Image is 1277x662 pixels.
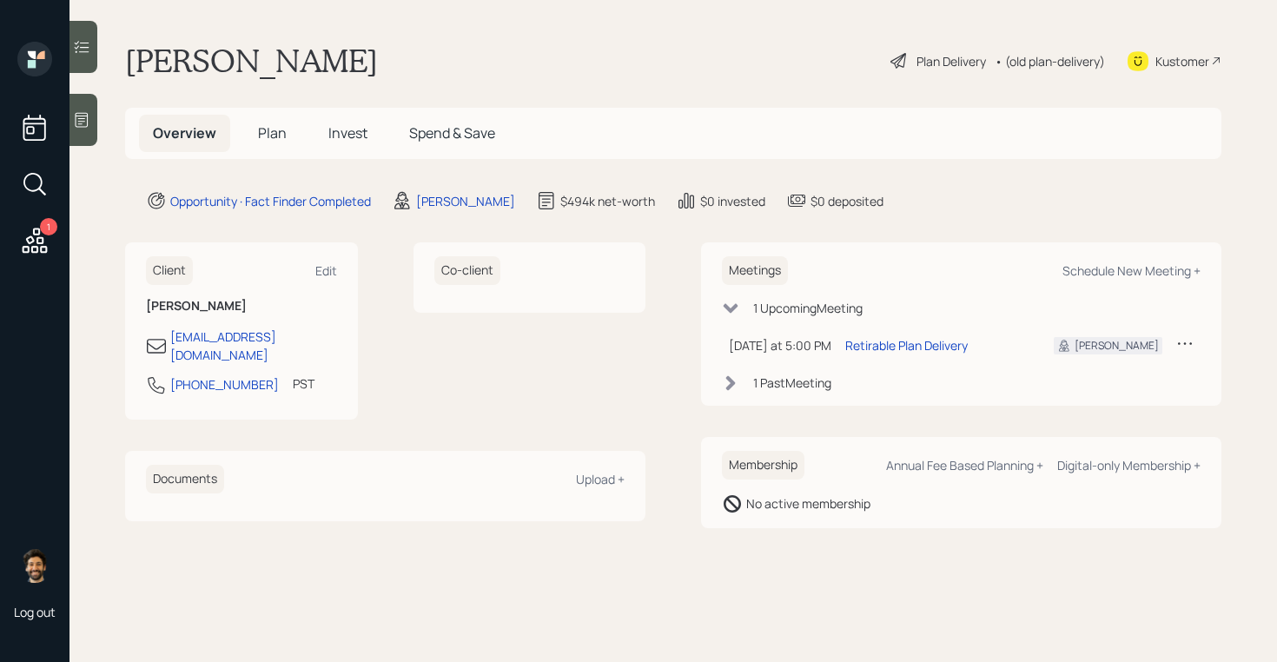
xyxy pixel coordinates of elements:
[146,256,193,285] h6: Client
[293,374,314,393] div: PST
[576,471,625,487] div: Upload +
[1155,52,1209,70] div: Kustomer
[700,192,765,210] div: $0 invested
[328,123,367,142] span: Invest
[40,218,57,235] div: 1
[434,256,500,285] h6: Co-client
[170,192,371,210] div: Opportunity · Fact Finder Completed
[258,123,287,142] span: Plan
[14,604,56,620] div: Log out
[1075,338,1159,354] div: [PERSON_NAME]
[722,256,788,285] h6: Meetings
[170,375,279,394] div: [PHONE_NUMBER]
[560,192,655,210] div: $494k net-worth
[916,52,986,70] div: Plan Delivery
[753,299,863,317] div: 1 Upcoming Meeting
[125,42,378,80] h1: [PERSON_NAME]
[1062,262,1201,279] div: Schedule New Meeting +
[995,52,1105,70] div: • (old plan-delivery)
[146,299,337,314] h6: [PERSON_NAME]
[170,328,337,364] div: [EMAIL_ADDRESS][DOMAIN_NAME]
[146,465,224,493] h6: Documents
[1057,457,1201,473] div: Digital-only Membership +
[845,336,968,354] div: Retirable Plan Delivery
[153,123,216,142] span: Overview
[811,192,883,210] div: $0 deposited
[416,192,515,210] div: [PERSON_NAME]
[17,548,52,583] img: eric-schwartz-headshot.png
[409,123,495,142] span: Spend & Save
[746,494,870,513] div: No active membership
[722,451,804,480] h6: Membership
[886,457,1043,473] div: Annual Fee Based Planning +
[753,374,831,392] div: 1 Past Meeting
[729,336,831,354] div: [DATE] at 5:00 PM
[315,262,337,279] div: Edit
